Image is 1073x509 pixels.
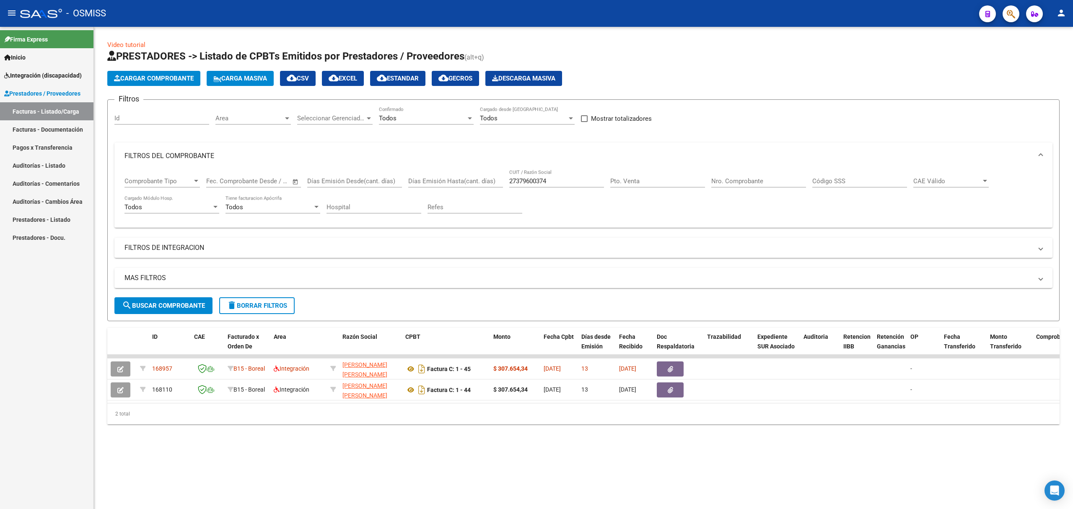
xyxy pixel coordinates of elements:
[581,365,588,372] span: 13
[206,177,240,185] input: Fecha inicio
[194,333,205,340] span: CAE
[910,386,912,393] span: -
[377,75,419,82] span: Estandar
[754,328,800,365] datatable-header-cell: Expediente SUR Asociado
[4,53,26,62] span: Inicio
[107,403,1060,424] div: 2 total
[619,365,636,372] span: [DATE]
[416,383,427,397] i: Descargar documento
[114,143,1052,169] mat-expansion-panel-header: FILTROS DEL COMPROBANTE
[124,273,1032,283] mat-panel-title: MAS FILTROS
[578,328,616,365] datatable-header-cell: Días desde Emisión
[840,328,873,365] datatable-header-cell: Retencion IIBB
[274,365,309,372] span: Integración
[910,333,918,340] span: OP
[704,328,754,365] datatable-header-cell: Trazabilidad
[493,386,528,393] strong: $ 307.654,34
[4,35,48,44] span: Firma Express
[913,177,981,185] span: CAE Válido
[66,4,106,23] span: - OSMISS
[944,333,975,350] span: Fecha Transferido
[757,333,795,350] span: Expediente SUR Asociado
[274,386,309,393] span: Integración
[490,328,540,365] datatable-header-cell: Monto
[493,333,511,340] span: Monto
[7,8,17,18] mat-icon: menu
[224,328,270,365] datatable-header-cell: Facturado x Orden De
[1056,8,1066,18] mat-icon: person
[907,328,941,365] datatable-header-cell: OP
[377,73,387,83] mat-icon: cloud_download
[107,50,464,62] span: PRESTADORES -> Listado de CPBTs Emitidos por Prestadores / Proveedores
[124,243,1032,252] mat-panel-title: FILTROS DE INTEGRACION
[4,89,80,98] span: Prestadores / Proveedores
[438,75,472,82] span: Gecros
[270,328,327,365] datatable-header-cell: Area
[287,75,309,82] span: CSV
[297,114,365,122] span: Seleccionar Gerenciador
[873,328,907,365] datatable-header-cell: Retención Ganancias
[233,365,265,372] span: B15 - Boreal
[287,73,297,83] mat-icon: cloud_download
[291,177,301,187] button: Open calendar
[464,53,484,61] span: (alt+q)
[402,328,490,365] datatable-header-cell: CPBT
[707,333,741,340] span: Trazabilidad
[107,41,145,49] a: Video tutorial
[342,381,399,399] div: 27379600374
[427,366,471,372] strong: Factura C: 1 - 45
[800,328,840,365] datatable-header-cell: Auditoria
[227,300,237,310] mat-icon: delete
[4,71,82,80] span: Integración (discapacidad)
[339,328,402,365] datatable-header-cell: Razón Social
[114,238,1052,258] mat-expansion-panel-header: FILTROS DE INTEGRACION
[544,333,574,340] span: Fecha Cpbt
[122,300,132,310] mat-icon: search
[329,73,339,83] mat-icon: cloud_download
[124,177,192,185] span: Comprobante Tipo
[114,268,1052,288] mat-expansion-panel-header: MAS FILTROS
[416,362,427,376] i: Descargar documento
[544,365,561,372] span: [DATE]
[280,71,316,86] button: CSV
[233,386,265,393] span: B15 - Boreal
[342,360,399,378] div: 27379600374
[843,333,871,350] span: Retencion IIBB
[657,333,695,350] span: Doc Respaldatoria
[122,302,205,309] span: Buscar Comprobante
[248,177,288,185] input: Fecha fin
[124,203,142,211] span: Todos
[803,333,828,340] span: Auditoria
[207,71,274,86] button: Carga Masiva
[616,328,653,365] datatable-header-cell: Fecha Recibido
[941,328,987,365] datatable-header-cell: Fecha Transferido
[342,333,377,340] span: Razón Social
[329,75,357,82] span: EXCEL
[213,75,267,82] span: Carga Masiva
[990,333,1021,350] span: Monto Transferido
[379,114,397,122] span: Todos
[480,114,498,122] span: Todos
[581,333,611,350] span: Días desde Emisión
[107,71,200,86] button: Cargar Comprobante
[274,333,286,340] span: Area
[492,75,555,82] span: Descarga Masiva
[405,333,420,340] span: CPBT
[485,71,562,86] button: Descarga Masiva
[619,386,636,393] span: [DATE]
[114,297,213,314] button: Buscar Comprobante
[342,361,387,378] span: [PERSON_NAME] [PERSON_NAME]
[591,114,652,124] span: Mostrar totalizadores
[432,71,479,86] button: Gecros
[114,93,143,105] h3: Filtros
[540,328,578,365] datatable-header-cell: Fecha Cpbt
[225,203,243,211] span: Todos
[149,328,191,365] datatable-header-cell: ID
[910,365,912,372] span: -
[114,169,1052,228] div: FILTROS DEL COMPROBANTE
[152,365,172,372] span: 168957
[1044,480,1065,501] div: Open Intercom Messenger
[1036,333,1073,340] span: Comprobante
[342,382,387,399] span: [PERSON_NAME] [PERSON_NAME]
[152,333,158,340] span: ID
